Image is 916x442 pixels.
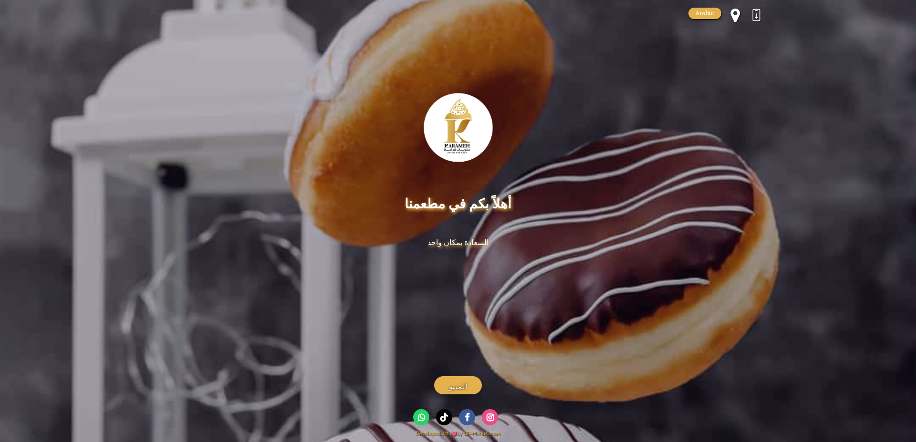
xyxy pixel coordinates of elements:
[416,431,457,436] span: Developed with
[434,376,482,394] a: المنيو
[457,431,485,436] span: by QR-Menu
[749,7,763,22] div: نحميل التطبيق
[485,431,500,436] span: 2025 ©
[153,427,763,440] a: 2025 ©Developed withby QR-Menu
[449,381,468,393] span: المنيو
[688,8,721,19] a: Arabic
